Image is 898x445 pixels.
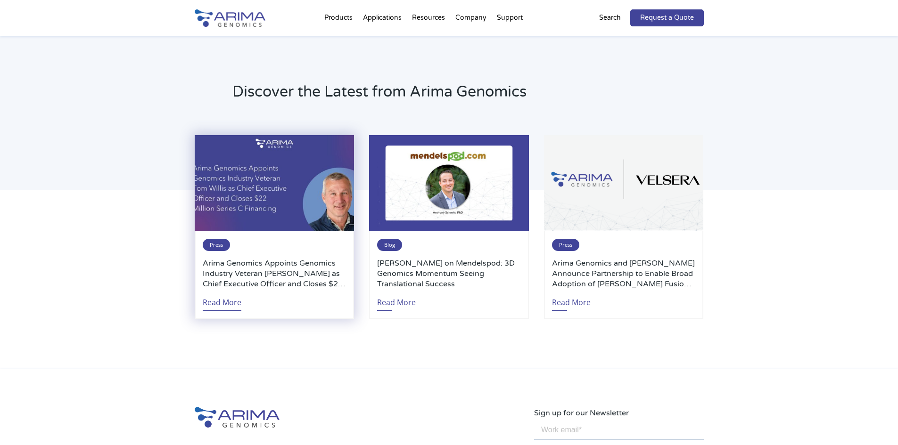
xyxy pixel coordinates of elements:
[377,258,520,289] a: [PERSON_NAME] on Mendelspod: 3D Genomics Momentum Seeing Translational Success
[203,258,346,289] a: Arima Genomics Appoints Genomics Industry Veteran [PERSON_NAME] as Chief Executive Officer and Cl...
[552,258,695,289] a: Arima Genomics and [PERSON_NAME] Announce Partnership to Enable Broad Adoption of [PERSON_NAME] F...
[195,135,354,231] img: Personnel-Announcement-LinkedIn-Carousel-22025-1-500x300.jpg
[203,289,241,311] a: Read More
[377,289,416,311] a: Read More
[203,239,230,251] span: Press
[195,9,265,27] img: Arima-Genomics-logo
[552,239,579,251] span: Press
[534,407,704,419] p: Sign up for our Newsletter
[544,135,703,231] img: Arima-Genomics-and-Velsera-Logos-500x300.png
[377,239,402,251] span: Blog
[851,400,898,445] iframe: Chat Widget
[630,9,704,26] a: Request a Quote
[369,135,528,231] img: Anthony-Schmitt-PhD-2-500x300.jpg
[599,12,621,24] p: Search
[232,81,704,110] h2: Discover the Latest from Arima Genomics
[552,289,591,311] a: Read More
[195,407,280,428] img: Arima-Genomics-logo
